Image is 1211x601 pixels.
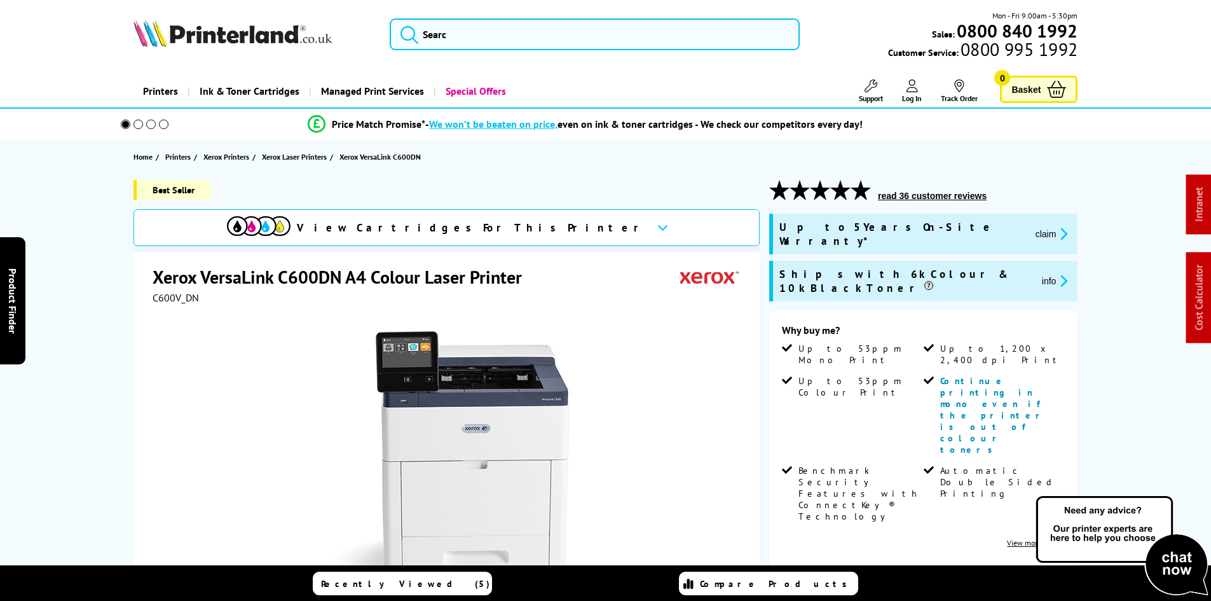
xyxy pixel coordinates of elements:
[1193,188,1205,222] a: Intranet
[940,343,1062,366] span: Up to 1,200 x 2,400 dpi Print
[680,265,739,289] img: Xerox
[332,118,425,130] span: Price Match Promise*
[902,79,922,103] a: Log In
[321,578,490,590] span: Recently Viewed (5)
[1000,76,1078,103] a: Basket 0
[932,28,955,40] span: Sales:
[992,10,1078,22] span: Mon - Fri 9:00am - 5:30pm
[782,324,1065,343] div: Why buy me?
[1193,265,1205,331] a: Cost Calculator
[798,343,920,366] span: Up to 53ppm Mono Print
[165,150,191,163] span: Printers
[940,375,1047,455] span: Continue printing in mono even if the printer is out of colour toners
[888,43,1078,59] span: Customer Service:
[434,75,516,107] a: Special Offers
[165,150,194,163] a: Printers
[679,572,858,595] a: Compare Products
[941,79,978,103] a: Track Order
[955,25,1078,37] a: 0800 840 1992
[957,19,1078,43] b: 0800 840 1992
[339,150,421,163] span: Xerox VersaLink C600DN
[203,150,249,163] span: Xerox Printers
[1011,81,1041,98] span: Basket
[188,75,309,107] a: Ink & Toner Cartridges
[425,118,863,130] div: - even on ink & toner cartridges - We check our competitors every day!
[1007,538,1065,548] a: View more details
[200,75,299,107] span: Ink & Toner Cartridges
[874,190,990,202] button: read 36 customer reviews
[133,75,188,107] a: Printers
[938,560,999,584] span: £702.00
[133,180,210,200] span: Best Seller
[309,75,434,107] a: Managed Print Services
[390,18,800,50] input: Searc
[133,150,153,163] span: Home
[133,19,374,50] a: Printerland Logo
[1032,226,1072,241] button: promo-description
[429,118,558,130] span: We won’t be beaten on price,
[940,465,1062,499] span: Automatic Double Sided Printing
[959,43,1078,55] span: 0800 995 1992
[798,465,920,522] span: Benchmark Security Features with ConnectKey® Technology
[153,265,535,289] h1: Xerox VersaLink C600DN A4 Colour Laser Printer
[859,79,883,103] a: Support
[153,291,199,304] span: C600V_DN
[313,572,492,595] a: Recently Viewed (5)
[227,216,291,236] img: View Cartridges
[779,267,1032,295] span: Ships with 6k Colour & 10k Black Toner
[1038,273,1072,288] button: promo-description
[324,329,573,579] img: Xerox VersaLink C600DN
[700,578,854,590] span: Compare Products
[104,113,1068,135] li: modal_Promise
[133,150,156,163] a: Home
[203,150,252,163] a: Xerox Printers
[798,375,920,398] span: Up to 53ppm Colour Print
[994,70,1010,86] span: 0
[859,93,883,103] span: Support
[848,560,909,584] span: £585.00
[6,268,19,333] span: Product Finder
[262,150,327,163] span: Xerox Laser Printers
[779,220,1025,248] span: Up to 5 Years On-Site Warranty*
[262,150,330,163] a: Xerox Laser Printers
[297,221,647,235] span: View Cartridges For This Printer
[1033,494,1211,598] img: Open Live Chat window
[339,150,424,163] a: Xerox VersaLink C600DN
[133,19,332,47] img: Printerland Logo
[902,93,922,103] span: Log In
